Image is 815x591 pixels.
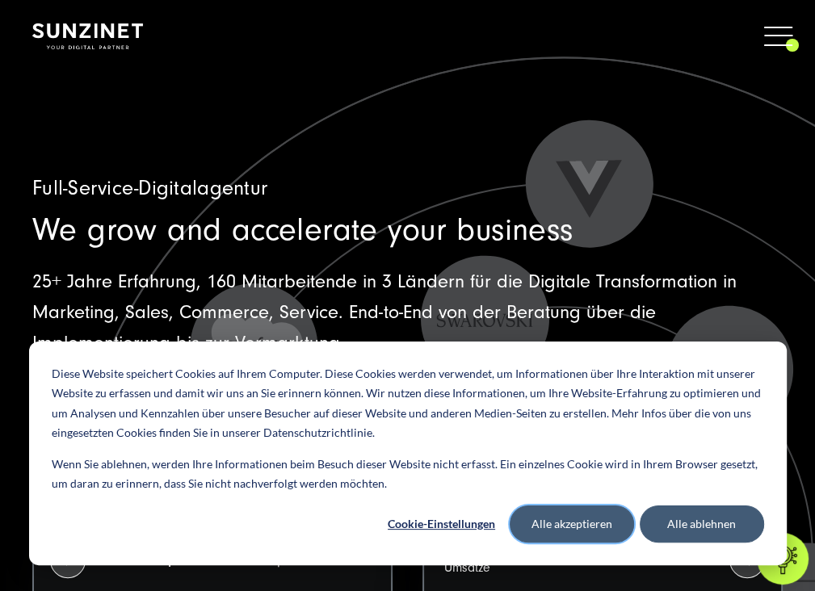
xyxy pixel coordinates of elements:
button: Cookie-Einstellungen [380,505,504,543]
p: 25+ Jahre Erfahrung, 160 Mitarbeitende in 3 Ländern für die Digitale Transformation in Marketing,... [32,266,783,358]
button: Alle ablehnen [640,505,764,543]
p: Wenn Sie ablehnen, werden Ihre Informationen beim Besuch dieser Website nicht erfasst. Ein einzel... [52,455,764,494]
p: Diese Website speichert Cookies auf Ihrem Computer. Diese Cookies werden verwendet, um Informatio... [52,364,764,443]
img: SUNZINET Full Service Digital Agentur [32,23,143,49]
span: We grow and accelerate your business [32,212,573,248]
span: Full-Service-Digitalagentur [32,176,267,200]
div: Cookie banner [29,342,787,565]
button: Alle akzeptieren [510,505,634,543]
